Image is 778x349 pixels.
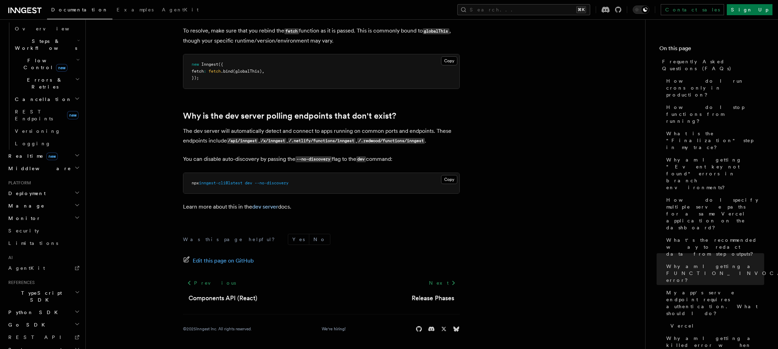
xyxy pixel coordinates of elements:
[425,277,460,289] a: Next
[412,293,454,303] a: Release Phases
[192,69,204,74] span: fetch
[668,320,764,332] a: Vercel
[288,138,356,144] code: /.netlify/functions/inngest
[12,57,76,71] span: Flow Control
[15,128,61,134] span: Versioning
[255,181,289,185] span: --no-discovery
[158,2,203,19] a: AgentKit
[218,62,223,67] span: ({
[6,190,46,197] span: Deployment
[12,35,81,54] button: Steps & Workflows
[6,280,35,285] span: References
[663,127,764,154] a: What is the "Finalization" step in my trace?
[666,196,764,231] span: How do I specify multiple serve paths for a same Vercel application on the dashboard?
[183,202,460,212] p: Learn more about this in the docs.
[192,75,199,80] span: });
[12,54,81,74] button: Flow Controlnew
[6,153,58,159] span: Realtime
[12,96,72,103] span: Cancellation
[221,69,233,74] span: .bind
[663,154,764,194] a: Why am I getting “Event key not found" errors in branch environments?
[8,265,45,271] span: AgentKit
[457,4,590,15] button: Search...⌘K
[47,2,112,19] a: Documentation
[12,93,81,105] button: Cancellation
[15,26,86,31] span: Overview
[727,4,772,15] a: Sign Up
[441,56,457,65] button: Copy
[6,287,81,306] button: TypeScript SDK
[112,2,158,19] a: Examples
[233,69,262,74] span: (globalThis)
[12,38,77,52] span: Steps & Workflows
[295,156,332,162] code: --no-discovery
[6,187,81,200] button: Deployment
[6,200,81,212] button: Manage
[662,58,764,72] span: Frequently Asked Questions (FAQs)
[6,180,31,186] span: Platform
[666,237,764,257] span: What's the recommended way to redact data from step outputs?
[183,236,280,243] p: Was this page helpful?
[12,76,75,90] span: Errors & Retries
[12,105,81,125] a: REST Endpointsnew
[663,234,764,260] a: What's the recommended way to redact data from step outputs?
[193,256,254,266] span: Edit this page on GitHub
[6,309,62,316] span: Python SDK
[6,212,81,224] button: Monitor
[56,64,67,72] span: new
[192,62,199,67] span: new
[6,22,81,150] div: Inngest Functions
[8,228,39,233] span: Security
[6,237,81,249] a: Limitations
[12,74,81,93] button: Errors & Retries
[67,111,79,119] span: new
[441,175,457,184] button: Copy
[51,7,108,12] span: Documentation
[6,224,81,237] a: Security
[189,293,257,303] a: Components API (React)
[6,262,81,274] a: AgentKit
[6,162,81,175] button: Middleware
[666,77,764,98] span: How do I run crons only in production?
[309,234,330,245] button: No
[227,138,258,144] code: /api/inngest
[357,138,425,144] code: /.redwood/functions/inngest
[659,55,764,75] a: Frequently Asked Questions (FAQs)
[6,215,41,222] span: Monitor
[192,181,199,185] span: npx
[183,277,240,289] a: Previous
[12,125,81,137] a: Versioning
[663,75,764,101] a: How do I run crons only in production?
[117,7,154,12] span: Examples
[423,28,449,34] code: globalThis
[245,181,252,185] span: dev
[183,256,254,266] a: Edit this page on GitHub
[201,62,218,67] span: Inngest
[6,290,75,303] span: TypeScript SDK
[663,101,764,127] a: How do I stop functions from running?
[288,234,309,245] button: Yes
[12,137,81,150] a: Logging
[6,321,49,328] span: Go SDK
[8,334,67,340] span: REST API
[183,126,460,146] p: The dev server will automatically detect and connect to apps running on common ports and endpoint...
[6,306,81,319] button: Python SDK
[356,156,366,162] code: dev
[6,255,13,260] span: AI
[663,194,764,234] a: How do I specify multiple serve paths for a same Vercel application on the dashboard?
[6,202,45,209] span: Manage
[576,6,586,13] kbd: ⌘K
[659,44,764,55] h4: On this page
[183,326,252,332] div: © 2025 Inngest Inc. All rights reserved.
[204,69,206,74] span: :
[6,150,81,162] button: Realtimenew
[666,289,764,317] span: My app's serve endpoint requires authentication. What should I do?
[183,26,460,46] p: To resolve, make sure that you rebind the function as it is passed. This is commonly bound to , t...
[12,22,81,35] a: Overview
[183,154,460,164] p: You can disable auto-discovery by passing the flag to the command:
[8,240,58,246] span: Limitations
[666,130,764,151] span: What is the "Finalization" step in my trace?
[666,156,764,191] span: Why am I getting “Event key not found" errors in branch environments?
[15,141,51,146] span: Logging
[663,286,764,320] a: My app's serve endpoint requires authentication. What should I do?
